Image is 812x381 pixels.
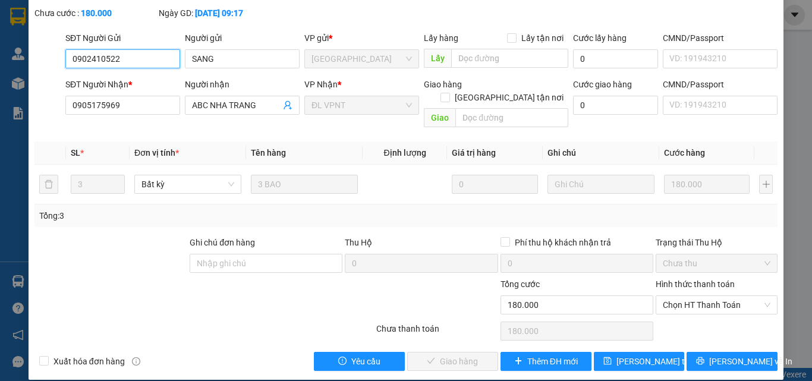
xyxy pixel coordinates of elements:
div: Người gửi [185,32,300,45]
b: Phúc An Express [15,77,62,153]
button: exclamation-circleYêu cầu [314,352,405,371]
button: save[PERSON_NAME] thay đổi [594,352,685,371]
input: Cước giao hàng [573,96,658,115]
div: Ngày GD: [159,7,281,20]
span: Xuất hóa đơn hàng [49,355,130,368]
b: [DOMAIN_NAME] [100,45,163,55]
span: Đơn vị tính [134,148,179,158]
span: Lấy [424,49,451,68]
span: save [603,357,612,366]
li: (c) 2017 [100,56,163,71]
button: printer[PERSON_NAME] và In [687,352,778,371]
span: ĐL VPNT [311,96,412,114]
span: Giao [424,108,455,127]
input: Dọc đường [455,108,568,127]
span: SL [71,148,80,158]
label: Cước lấy hàng [573,33,627,43]
span: Yêu cầu [351,355,380,368]
span: Chọn HT Thanh Toán [663,296,770,314]
span: [PERSON_NAME] thay đổi [616,355,712,368]
b: Gửi khách hàng [73,17,118,73]
span: Cước hàng [664,148,705,158]
span: Phí thu hộ khách nhận trả [510,236,616,249]
div: SĐT Người Gửi [65,32,180,45]
span: Giá trị hàng [452,148,496,158]
div: Chưa cước : [34,7,156,20]
span: ĐL Quận 5 [311,50,412,68]
div: SĐT Người Nhận [65,78,180,91]
input: Ghi Chú [547,175,654,194]
span: Bất kỳ [141,175,234,193]
span: Thêm ĐH mới [527,355,578,368]
input: Ghi chú đơn hàng [190,254,342,273]
span: Định lượng [383,148,426,158]
div: CMND/Passport [663,78,778,91]
div: Chưa thanh toán [375,322,499,343]
span: Giao hàng [424,80,462,89]
span: plus [514,357,523,366]
div: VP gửi [304,32,419,45]
input: Cước lấy hàng [573,49,658,68]
span: [GEOGRAPHIC_DATA] tận nơi [450,91,568,104]
img: logo.jpg [129,15,158,43]
button: checkGiao hàng [407,352,498,371]
span: Tổng cước [501,279,540,289]
span: info-circle [132,357,140,366]
div: Trạng thái Thu Hộ [656,236,778,249]
span: Thu Hộ [345,238,372,247]
span: Tên hàng [251,148,286,158]
span: [PERSON_NAME] và In [709,355,792,368]
b: [DATE] 09:17 [195,8,243,18]
span: Chưa thu [663,254,770,272]
span: Lấy tận nơi [517,32,568,45]
span: exclamation-circle [338,357,347,366]
input: 0 [452,175,537,194]
th: Ghi chú [543,141,659,165]
div: CMND/Passport [663,32,778,45]
span: user-add [283,100,292,110]
label: Ghi chú đơn hàng [190,238,255,247]
button: plusThêm ĐH mới [501,352,591,371]
span: VP Nhận [304,80,338,89]
span: Lấy hàng [424,33,458,43]
img: logo.jpg [15,15,74,74]
div: Người nhận [185,78,300,91]
input: 0 [664,175,750,194]
div: Tổng: 3 [39,209,314,222]
label: Hình thức thanh toán [656,279,735,289]
span: printer [696,357,704,366]
button: delete [39,175,58,194]
input: Dọc đường [451,49,568,68]
input: VD: Bàn, Ghế [251,175,358,194]
button: plus [759,175,773,194]
b: 180.000 [81,8,112,18]
label: Cước giao hàng [573,80,632,89]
